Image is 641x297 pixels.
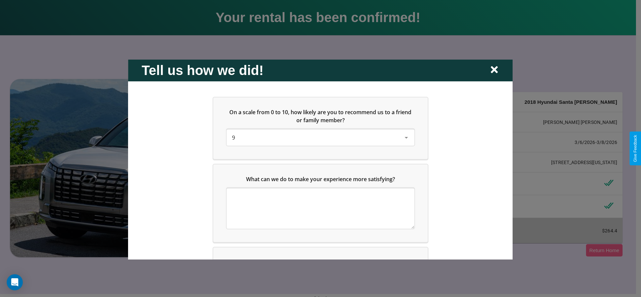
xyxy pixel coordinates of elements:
div: Give Feedback [633,135,638,162]
h5: On a scale from 0 to 10, how likely are you to recommend us to a friend or family member? [227,108,414,124]
div: On a scale from 0 to 10, how likely are you to recommend us to a friend or family member? [227,129,414,145]
span: What can we do to make your experience more satisfying? [246,175,395,182]
div: On a scale from 0 to 10, how likely are you to recommend us to a friend or family member? [213,97,428,159]
span: Which of the following features do you value the most in a vehicle? [233,258,403,266]
h2: Tell us how we did! [141,63,264,78]
div: Open Intercom Messenger [7,274,23,290]
span: 9 [232,134,235,141]
span: On a scale from 0 to 10, how likely are you to recommend us to a friend or family member? [230,108,413,124]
